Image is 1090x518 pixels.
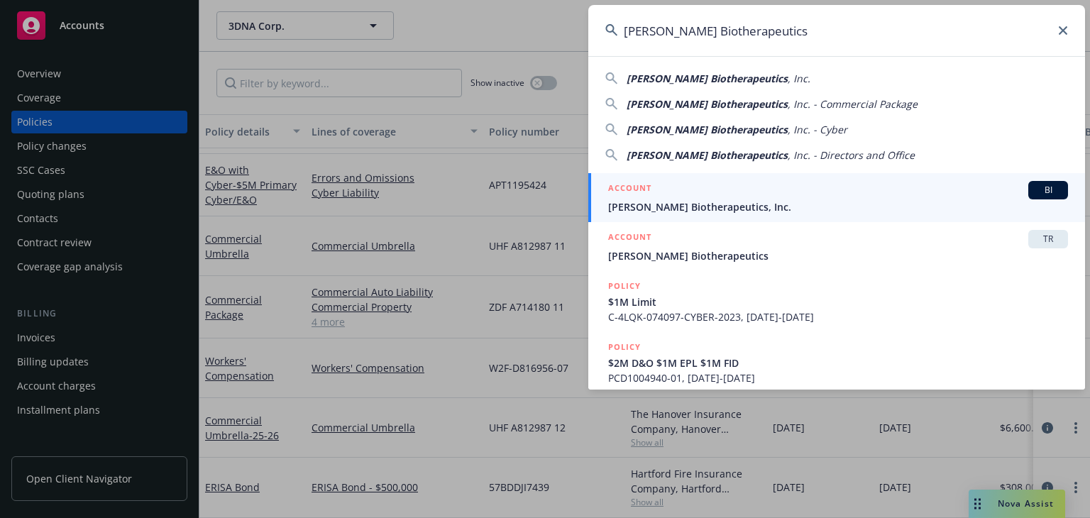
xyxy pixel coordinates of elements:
[588,222,1085,271] a: ACCOUNTTR[PERSON_NAME] Biotherapeutics
[608,370,1068,385] span: PCD1004940-01, [DATE]-[DATE]
[608,248,1068,263] span: [PERSON_NAME] Biotherapeutics
[608,279,641,293] h5: POLICY
[627,123,788,136] span: [PERSON_NAME] Biotherapeutics
[1034,233,1062,246] span: TR
[588,173,1085,222] a: ACCOUNTBI[PERSON_NAME] Biotherapeutics, Inc.
[788,148,915,162] span: , Inc. - Directors and Office
[608,340,641,354] h5: POLICY
[788,72,810,85] span: , Inc.
[608,356,1068,370] span: $2M D&O $1M EPL $1M FID
[608,230,651,247] h5: ACCOUNT
[788,123,847,136] span: , Inc. - Cyber
[627,148,788,162] span: [PERSON_NAME] Biotherapeutics
[627,97,788,111] span: [PERSON_NAME] Biotherapeutics
[627,72,788,85] span: [PERSON_NAME] Biotherapeutics
[608,294,1068,309] span: $1M Limit
[588,271,1085,332] a: POLICY$1M LimitC-4LQK-074097-CYBER-2023, [DATE]-[DATE]
[1034,184,1062,197] span: BI
[608,181,651,198] h5: ACCOUNT
[588,332,1085,393] a: POLICY$2M D&O $1M EPL $1M FIDPCD1004940-01, [DATE]-[DATE]
[788,97,918,111] span: , Inc. - Commercial Package
[608,309,1068,324] span: C-4LQK-074097-CYBER-2023, [DATE]-[DATE]
[588,5,1085,56] input: Search...
[608,199,1068,214] span: [PERSON_NAME] Biotherapeutics, Inc.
